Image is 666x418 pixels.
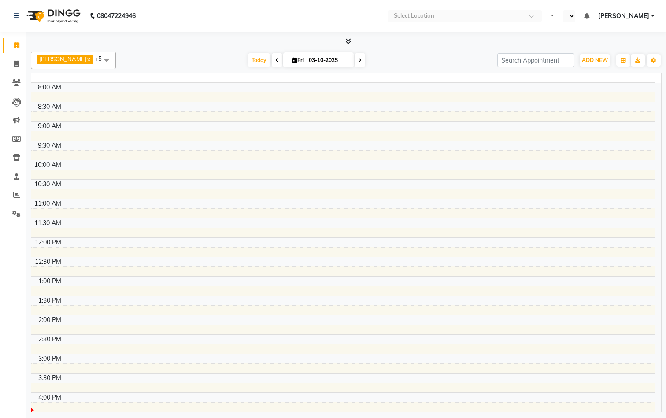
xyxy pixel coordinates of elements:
span: +5 [95,55,108,62]
div: 2:00 PM [37,315,63,325]
b: 08047224946 [97,4,136,28]
div: 3:00 PM [37,354,63,363]
div: 10:00 AM [33,160,63,170]
input: 2025-10-03 [306,54,350,67]
input: Search Appointment [497,53,574,67]
span: Today [248,53,270,67]
div: 8:30 AM [36,102,63,111]
div: 12:00 PM [33,238,63,247]
div: 9:30 AM [36,141,63,150]
div: 1:00 PM [37,277,63,286]
span: [PERSON_NAME] [598,11,649,21]
button: ADD NEW [580,54,610,67]
div: 10:30 AM [33,180,63,189]
a: x [86,55,90,63]
span: ADD NEW [582,57,608,63]
span: Fri [290,57,306,63]
div: Select Location [394,11,434,20]
div: 11:00 AM [33,199,63,208]
div: 1:30 PM [37,296,63,305]
div: 2:30 PM [37,335,63,344]
div: 9:00 AM [36,122,63,131]
div: 3:30 PM [37,374,63,383]
div: 11:30 AM [33,218,63,228]
div: 12:30 PM [33,257,63,266]
span: [PERSON_NAME] [39,55,86,63]
div: 8:00 AM [36,83,63,92]
div: 4:00 PM [37,393,63,402]
img: logo [22,4,83,28]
